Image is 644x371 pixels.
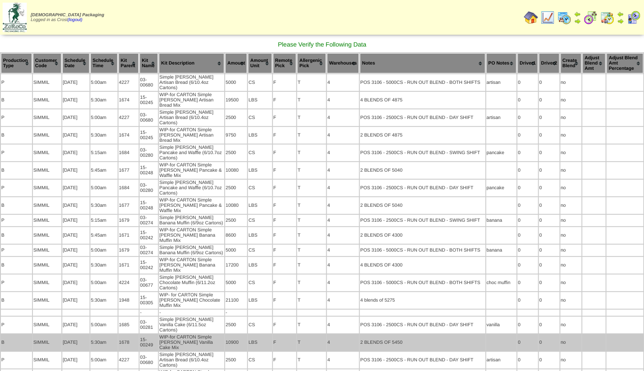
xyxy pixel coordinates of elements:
td: B [1,227,32,244]
td: [DATE] [62,274,89,291]
th: Notes [360,53,485,73]
td: F [273,197,296,214]
img: calendarprod.gif [557,11,571,25]
th: Remote Pick [273,53,296,73]
td: 5:00am [90,245,118,256]
td: 4 [327,162,359,179]
td: SIMMIL [33,92,61,108]
td: 9750 [225,127,247,144]
td: T [297,245,326,256]
td: B [1,127,32,144]
td: LBS [248,334,272,351]
td: [DATE] [62,74,89,91]
img: home.gif [524,11,538,25]
td: pancake [486,144,516,161]
td: 15-00242 [140,227,158,244]
td: POS 3106 - 5000CS - RUN OUT BLEND - BOTH SHIFTS [360,274,485,291]
td: [DATE] [62,162,89,179]
td: T [297,162,326,179]
td: no [560,197,582,214]
td: B [1,92,32,108]
td: POS 3106 - 2500CS - RUN OUT BLEND - SWING SHIFT [360,144,485,161]
td: Simple [PERSON_NAME] Banana Muffin (6/9oz Cartons) [159,215,224,226]
td: Simple [PERSON_NAME] Vanilla Cake (6/11.5oz Cartons) [159,317,224,333]
td: T [297,109,326,126]
td: T [297,127,326,144]
td: LBS [248,92,272,108]
td: 03-00280 [140,144,158,161]
td: POS 3106 - 2500CS - RUN OUT BLEND - DAY SHIFT [360,180,485,196]
td: 5:00am [90,317,118,333]
td: [DATE] [62,334,89,351]
td: 1679 [118,215,139,226]
td: 17200 [225,257,247,274]
td: 03-00677 [140,274,158,291]
td: [DATE] [62,92,89,108]
td: 5:15am [90,144,118,161]
td: SIMMIL [33,215,61,226]
td: F [273,162,296,179]
td: 2500 [225,144,247,161]
td: B [1,292,32,309]
th: Production Type [1,53,32,73]
td: 15-00305 [140,292,158,309]
td: - [159,310,224,316]
td: 03-00274 [140,245,158,256]
td: 0 [539,334,559,351]
td: no [560,74,582,91]
img: zoroco-logo-small.webp [3,3,27,32]
td: 0 [517,92,538,108]
td: F [273,257,296,274]
td: 5:30am [90,292,118,309]
td: SIMMIL [33,109,61,126]
td: 5:45am [90,227,118,244]
td: CS [248,74,272,91]
td: T [297,317,326,333]
td: F [273,334,296,351]
td: SIMMIL [33,317,61,333]
td: T [297,215,326,226]
td: 10900 [225,334,247,351]
td: 5:00am [90,180,118,196]
td: POS 3106 - 2500CS - RUN OUT BLEND - SWING SHIFT [360,215,485,226]
td: no [560,162,582,179]
td: T [297,334,326,351]
td: no [560,144,582,161]
td: F [273,109,296,126]
td: LBS [248,227,272,244]
td: 0 [539,245,559,256]
td: no [560,127,582,144]
td: 0 [539,197,559,214]
td: 0 [539,74,559,91]
td: CS [248,109,272,126]
td: SIMMIL [33,274,61,291]
td: 4 blends of 5275 [360,292,485,309]
td: SIMMIL [33,74,61,91]
td: F [273,127,296,144]
td: POS 3106 - 2500CS - RUN OUT BLEND - DAY SHIFT [360,317,485,333]
img: arrowleft.gif [574,11,581,18]
td: 0 [517,227,538,244]
td: P [1,109,32,126]
span: [DEMOGRAPHIC_DATA] Packaging [31,13,104,18]
td: WIP-for CARTON Simple [PERSON_NAME] Vanilla Cake Mix [159,334,224,351]
td: 4 [327,197,359,214]
td: 0 [539,257,559,274]
td: F [273,292,296,309]
td: 1685 [118,317,139,333]
td: WIP-for CARTON Simple [PERSON_NAME] Artisan Bread Mix [159,92,224,108]
img: calendarblend.gif [583,11,597,25]
td: T [297,144,326,161]
td: [DATE] [62,144,89,161]
td: 0 [517,162,538,179]
td: 0 [517,292,538,309]
td: 5:00am [90,74,118,91]
td: T [297,197,326,214]
td: 4 [327,292,359,309]
td: POS 3106 - 2500CS - RUN OUT BLEND - DAY SHIFT [360,109,485,126]
th: Schedule Time [90,53,118,73]
td: 5000 [225,245,247,256]
td: SIMMIL [33,227,61,244]
td: [DATE] [62,292,89,309]
img: arrowright.gif [574,18,581,25]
